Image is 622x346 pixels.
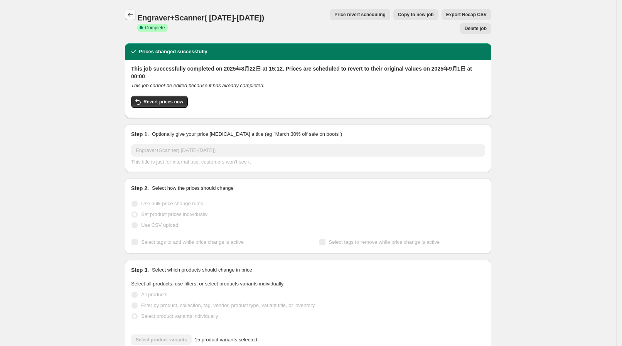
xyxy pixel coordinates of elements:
[141,292,167,297] span: All products
[131,281,283,287] span: Select all products, use filters, or select products variants individually
[465,25,487,32] span: Delete job
[143,99,183,105] span: Revert prices now
[137,14,264,22] span: Engraver+Scanner( [DATE]-[DATE])
[131,130,149,138] h2: Step 1.
[329,239,440,245] span: Select tags to remove while price change is active
[131,83,265,88] i: This job cannot be edited because it has already completed.
[125,9,136,20] button: Price change jobs
[131,184,149,192] h2: Step 2.
[152,130,342,138] p: Optionally give your price [MEDICAL_DATA] a title (eg "March 30% off sale on boots")
[393,9,438,20] button: Copy to new job
[330,9,390,20] button: Price revert scheduling
[442,9,491,20] button: Export Recap CSV
[131,65,485,80] h2: This job successfully completed on 2025年8月22日 at 15:12. Prices are scheduled to revert to their o...
[141,239,244,245] span: Select tags to add while price change is active
[141,313,218,319] span: Select product variants individually
[131,266,149,274] h2: Step 3.
[152,266,252,274] p: Select which products should change in price
[141,201,203,206] span: Use bulk price change rules
[131,159,251,165] span: This title is just for internal use, customers won't see it
[141,211,207,217] span: Set product prices individually
[141,302,315,308] span: Filter by product, collection, tag, vendor, product type, variant title, or inventory
[446,12,487,18] span: Export Recap CSV
[139,48,207,56] h2: Prices changed successfully
[460,23,491,34] button: Delete job
[334,12,386,18] span: Price revert scheduling
[131,96,188,108] button: Revert prices now
[152,184,234,192] p: Select how the prices should change
[145,25,165,31] span: Complete
[195,336,258,344] span: 15 product variants selected
[141,222,178,228] span: Use CSV upload
[131,144,485,157] input: 30% off holiday sale
[398,12,434,18] span: Copy to new job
